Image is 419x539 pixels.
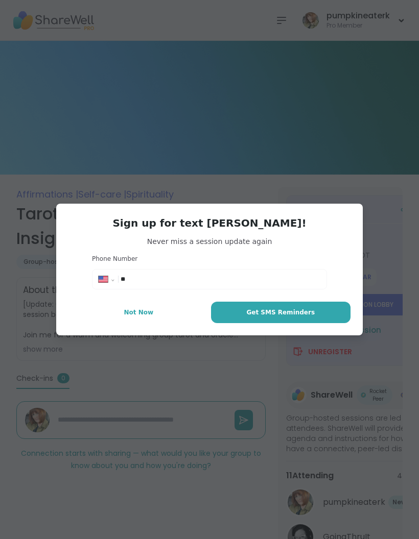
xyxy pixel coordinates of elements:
[68,236,351,247] span: Never miss a session update again
[68,216,351,230] h3: Sign up for text [PERSON_NAME]!
[68,302,209,323] button: Not Now
[246,308,315,317] span: Get SMS Reminders
[92,255,327,263] h3: Phone Number
[124,308,153,317] span: Not Now
[211,302,351,323] button: Get SMS Reminders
